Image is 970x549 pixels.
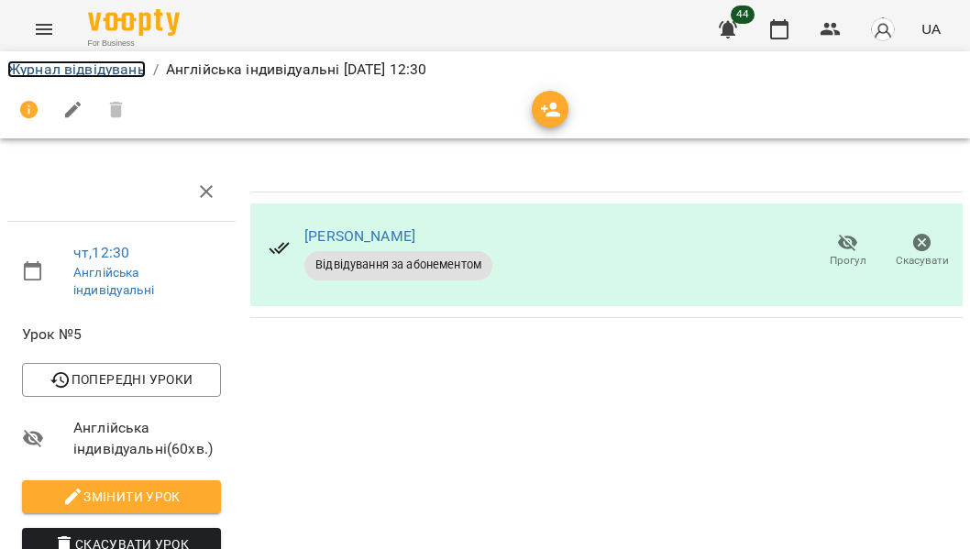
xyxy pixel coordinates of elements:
span: Скасувати [896,253,949,269]
button: Змінити урок [22,480,221,513]
span: For Business [88,38,180,49]
img: avatar_s.png [870,16,896,42]
span: Попередні уроки [37,368,206,390]
button: Прогул [810,225,885,277]
p: Англійська індивідуальні [DATE] 12:30 [166,59,426,81]
a: Журнал відвідувань [7,60,146,78]
span: 44 [731,5,755,24]
span: UA [921,19,941,38]
button: UA [914,12,948,46]
li: / [153,59,159,81]
nav: breadcrumb [7,59,963,81]
span: Змінити урок [37,486,206,508]
button: Menu [22,7,66,51]
a: Англійська індивідуальні [73,265,154,298]
span: Відвідування за абонементом [304,257,492,273]
button: Попередні уроки [22,363,221,396]
img: Voopty Logo [88,9,180,36]
span: Англійська індивідуальні ( 60 хв. ) [73,417,221,460]
span: Урок №5 [22,324,221,346]
span: Прогул [830,253,866,269]
button: Скасувати [885,225,959,277]
a: чт , 12:30 [73,244,129,261]
a: [PERSON_NAME] [304,227,415,245]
